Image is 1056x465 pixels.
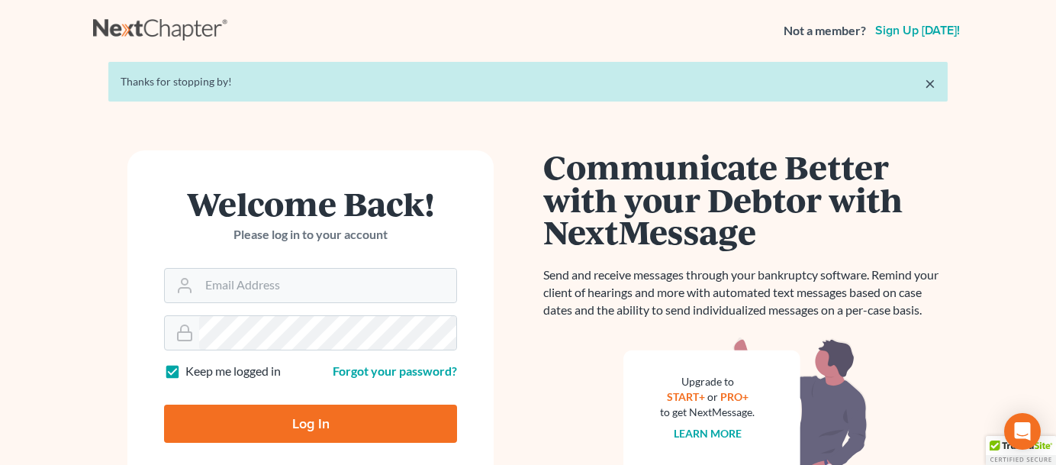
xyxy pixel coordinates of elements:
div: Upgrade to [660,374,755,389]
div: to get NextMessage. [660,405,755,420]
a: START+ [667,390,705,403]
a: × [925,74,935,92]
p: Send and receive messages through your bankruptcy software. Remind your client of hearings and mo... [543,266,948,319]
input: Email Address [199,269,456,302]
h1: Welcome Back! [164,187,457,220]
p: Please log in to your account [164,226,457,244]
a: PRO+ [720,390,749,403]
h1: Communicate Better with your Debtor with NextMessage [543,150,948,248]
a: Learn more [674,427,742,440]
div: Thanks for stopping by! [121,74,935,89]
a: Sign up [DATE]! [872,24,963,37]
div: Open Intercom Messenger [1004,413,1041,450]
a: Forgot your password? [333,363,457,378]
strong: Not a member? [784,22,866,40]
div: TrustedSite Certified [986,436,1056,465]
label: Keep me logged in [185,363,281,380]
input: Log In [164,405,457,443]
span: or [707,390,718,403]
